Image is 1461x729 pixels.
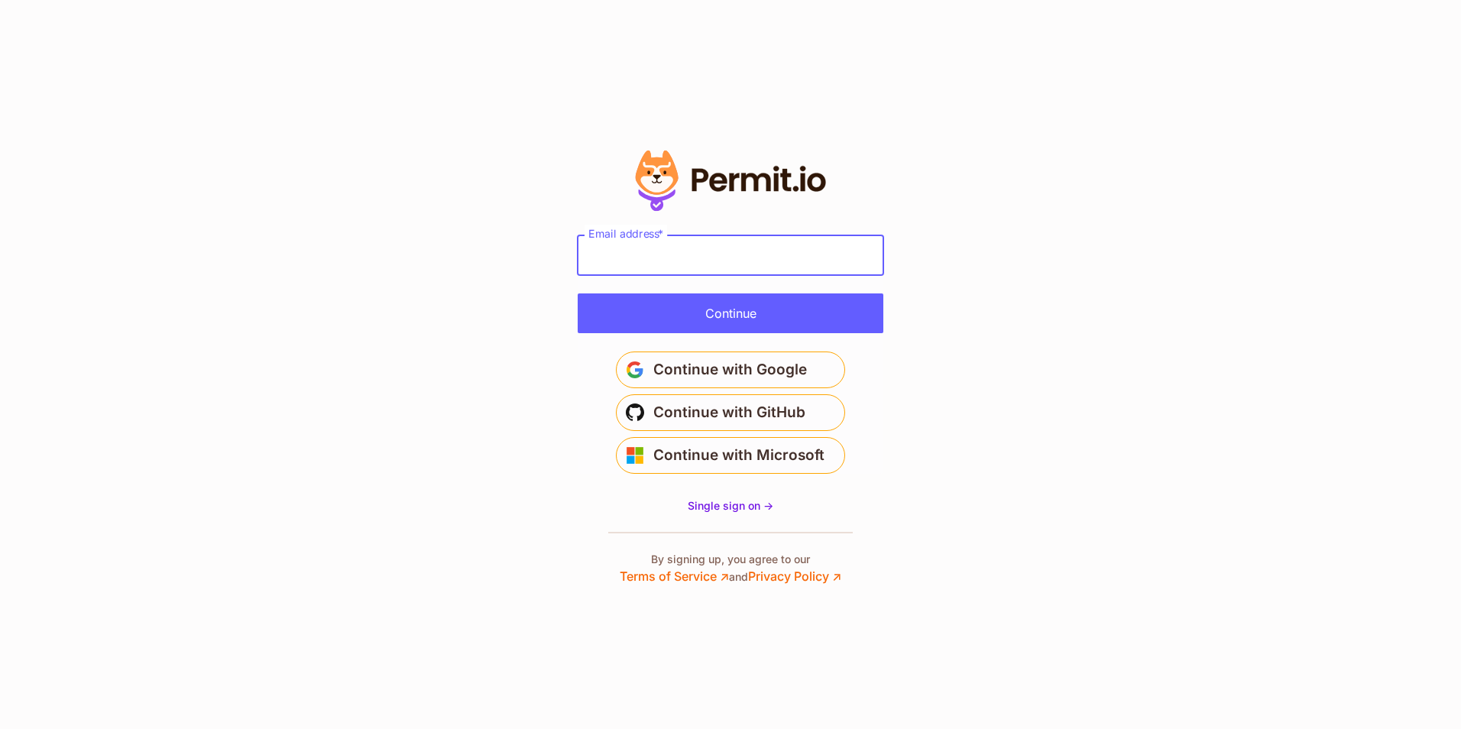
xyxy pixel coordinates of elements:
[578,293,883,333] button: Continue
[620,552,841,585] p: By signing up, you agree to our and
[748,569,841,584] a: Privacy Policy ↗
[688,499,773,512] span: Single sign on ->
[653,400,805,425] span: Continue with GitHub
[620,569,729,584] a: Terms of Service ↗
[653,358,807,382] span: Continue with Google
[616,437,845,474] button: Continue with Microsoft
[616,394,845,431] button: Continue with GitHub
[585,225,667,242] label: Email address
[688,498,773,514] a: Single sign on ->
[653,443,824,468] span: Continue with Microsoft
[616,352,845,388] button: Continue with Google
